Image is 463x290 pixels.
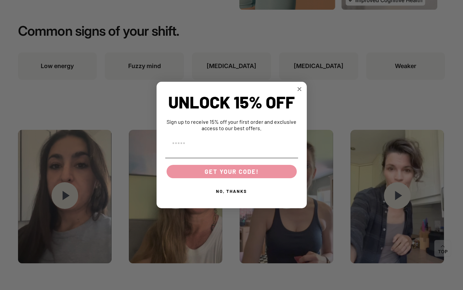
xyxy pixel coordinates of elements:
button: NO, THANKS [165,185,298,198]
input: Email [167,138,297,151]
button: GET YOUR CODE! [167,165,297,178]
button: Close dialog [295,85,303,93]
span: Sign up to receive 15% off your first order and exclusive access to our best offers. [167,118,296,131]
span: UNLOCK 15% OFF [168,92,295,112]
